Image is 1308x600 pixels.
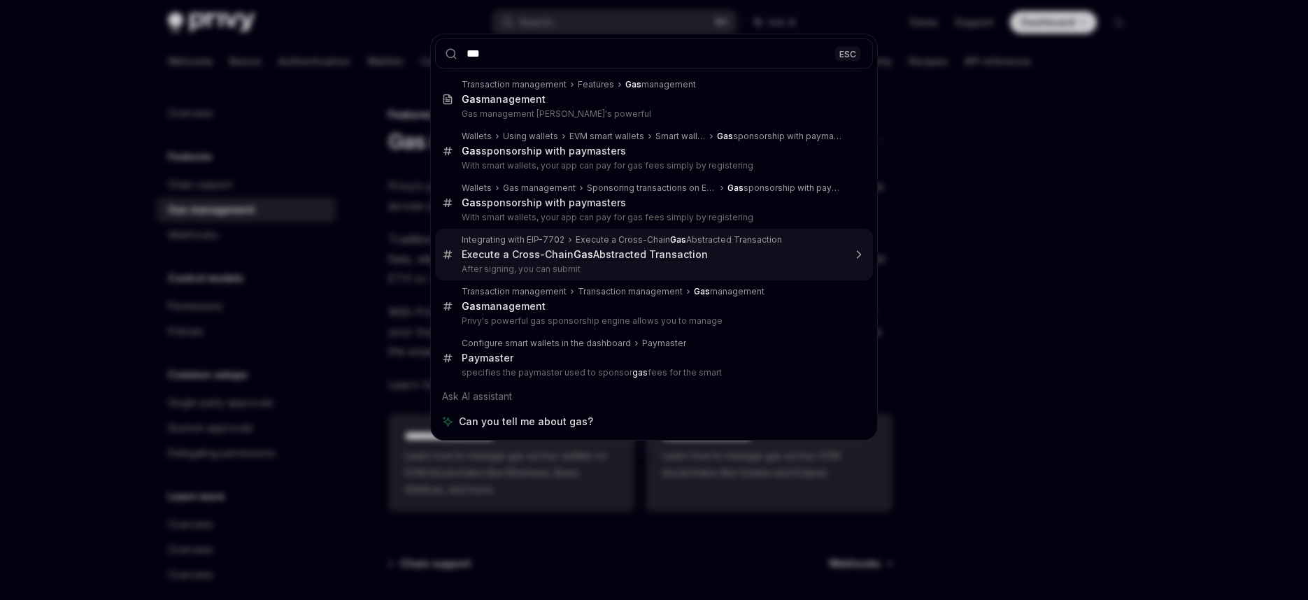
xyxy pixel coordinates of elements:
[462,145,626,157] div: sponsorship with paymasters
[459,415,593,429] span: Can you tell me about gas?
[462,93,546,106] div: management
[462,108,844,120] p: Gas management [PERSON_NAME]'s powerful
[835,46,860,61] div: ESC
[670,234,686,245] b: Gas
[462,197,626,209] div: sponsorship with paymasters
[717,131,733,141] b: Gas
[642,338,686,349] div: Paymaster
[503,183,576,194] div: Gas management
[574,248,593,260] b: Gas
[462,264,844,275] p: After signing, you can submit
[462,197,481,208] b: Gas
[503,131,558,142] div: Using wallets
[462,79,567,90] div: Transaction management
[694,286,710,297] b: Gas
[727,183,744,193] b: Gas
[462,367,844,378] p: specifies the paymaster used to sponsor fees for the smart
[578,286,683,297] div: Transaction management
[462,300,481,312] b: Gas
[625,79,696,90] div: management
[569,131,644,142] div: EVM smart wallets
[694,286,765,297] div: management
[462,315,844,327] p: Privy's powerful gas sponsorship engine allows you to manage
[462,352,513,364] div: Paymaster
[632,367,648,378] b: gas
[462,131,492,142] div: Wallets
[435,384,873,409] div: Ask AI assistant
[578,79,614,90] div: Features
[625,79,641,90] b: Gas
[462,93,481,105] b: Gas
[576,234,782,245] div: Execute a Cross-Chain Abstracted Transaction
[462,183,492,194] div: Wallets
[462,286,567,297] div: Transaction management
[462,145,481,157] b: Gas
[462,300,546,313] div: management
[717,131,844,142] div: sponsorship with paymasters
[727,183,844,194] div: sponsorship with paymasters
[462,338,631,349] div: Configure smart wallets in the dashboard
[462,234,564,245] div: Integrating with EIP-7702
[462,160,844,171] p: With smart wallets, your app can pay for gas fees simply by registering
[587,183,716,194] div: Sponsoring transactions on Ethereum
[462,248,708,261] div: Execute a Cross-Chain Abstracted Transaction
[462,212,844,223] p: With smart wallets, your app can pay for gas fees simply by registering
[655,131,706,142] div: Smart wallets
